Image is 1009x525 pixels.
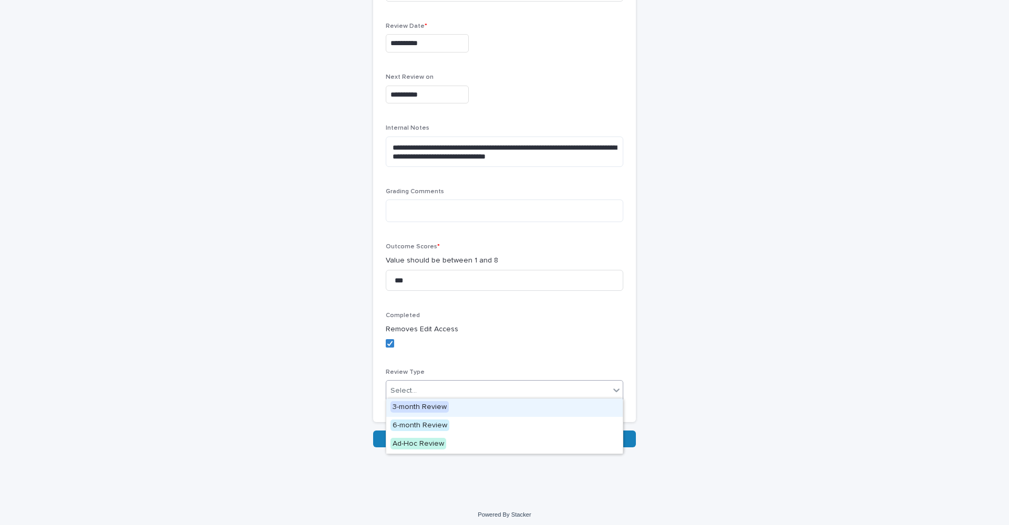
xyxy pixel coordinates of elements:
[390,385,417,396] div: Select...
[478,511,531,518] a: Powered By Stacker
[386,125,429,131] span: Internal Notes
[386,312,420,319] span: Completed
[386,23,427,29] span: Review Date
[386,244,440,250] span: Outcome Scores
[386,255,623,266] p: Value should be between 1 and 8
[386,369,425,375] span: Review Type
[373,430,636,447] button: Save
[386,324,623,335] p: Removes Edit Access
[386,435,623,454] div: Ad-Hoc Review
[386,398,623,417] div: 3-month Review
[386,417,623,435] div: 6-month Review
[386,188,444,195] span: Grading Comments
[390,419,449,431] span: 6-month Review
[386,74,434,80] span: Next Review on
[390,401,449,413] span: 3-month Review
[390,438,446,449] span: Ad-Hoc Review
